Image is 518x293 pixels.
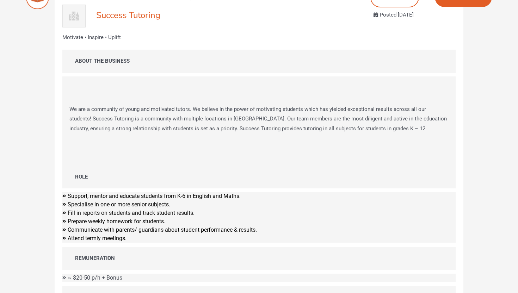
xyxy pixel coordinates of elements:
[62,33,456,43] p: Motivate • Inspire • Uplift
[75,174,88,180] strong: ROLE
[75,255,115,261] strong: REMUNERATION
[62,234,456,243] li: Attend termly meetings.
[483,259,518,293] iframe: Chat Widget
[62,192,456,200] li: Support, mentor and educate students from K-6 in English and Maths.
[62,274,456,282] li: ~ $20-50 p/h + Bonus
[62,200,456,209] li: Specialise in one or more senior subjects.
[62,209,456,217] li: Fill in reports on students and track student results.
[62,98,456,141] p: We are a community of young and motivated tutors. We believe in the power of motivating students ...
[62,226,456,234] li: Communicate with parents/ guardians about student performance & results.
[62,217,456,226] li: Prepare weekly homework for students.
[75,58,130,64] strong: ABOUT THE BUSINESS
